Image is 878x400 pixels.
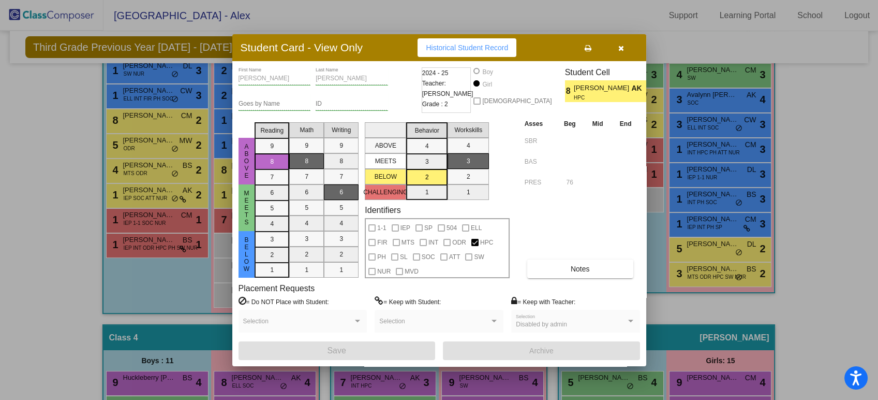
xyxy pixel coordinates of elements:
[242,236,251,273] span: Below
[529,347,554,355] span: Archive
[525,175,553,190] input: assessment
[239,101,311,108] input: goes by name
[377,251,386,263] span: PH
[474,251,484,263] span: SW
[365,205,400,215] label: Identifiers
[449,251,460,263] span: ATT
[482,67,493,77] div: Boy
[565,85,574,97] span: 8
[565,67,655,77] h3: Student Cell
[422,251,435,263] span: SOC
[480,236,493,249] span: HPC
[428,236,438,249] span: INT
[447,222,457,234] span: 504
[631,83,646,94] span: AK
[522,118,556,130] th: Asses
[375,296,441,307] label: = Keep with Student:
[418,38,516,57] button: Historical Student Record
[242,143,251,179] span: above
[516,321,567,328] span: Disabled by admin
[482,95,552,107] span: [DEMOGRAPHIC_DATA]
[400,251,408,263] span: SL
[482,80,492,89] div: Girl
[400,222,410,234] span: IEP
[584,118,612,130] th: Mid
[527,260,633,278] button: Notes
[239,341,435,360] button: Save
[525,154,553,169] input: assessment
[422,68,449,78] span: 2024 - 25
[377,222,386,234] span: 1-1
[241,41,363,54] h3: Student Card - View Only
[377,236,387,249] span: FIR
[405,265,419,278] span: MVD
[401,236,414,249] span: MTS
[443,341,639,360] button: Archive
[422,99,448,109] span: Grade : 2
[511,296,575,307] label: = Keep with Teacher:
[574,94,624,102] span: HPC
[327,346,346,355] span: Save
[574,83,631,94] span: [PERSON_NAME]
[422,78,473,99] span: Teacher: [PERSON_NAME]
[556,118,584,130] th: Beg
[377,265,391,278] span: NUR
[239,283,315,293] label: Placement Requests
[571,265,590,273] span: Notes
[612,118,640,130] th: End
[242,190,251,226] span: Meets
[239,296,329,307] label: = Do NOT Place with Student:
[525,133,553,149] input: assessment
[424,222,433,234] span: SP
[452,236,466,249] span: ODR
[646,85,654,97] span: 2
[426,44,508,52] span: Historical Student Record
[471,222,482,234] span: ELL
